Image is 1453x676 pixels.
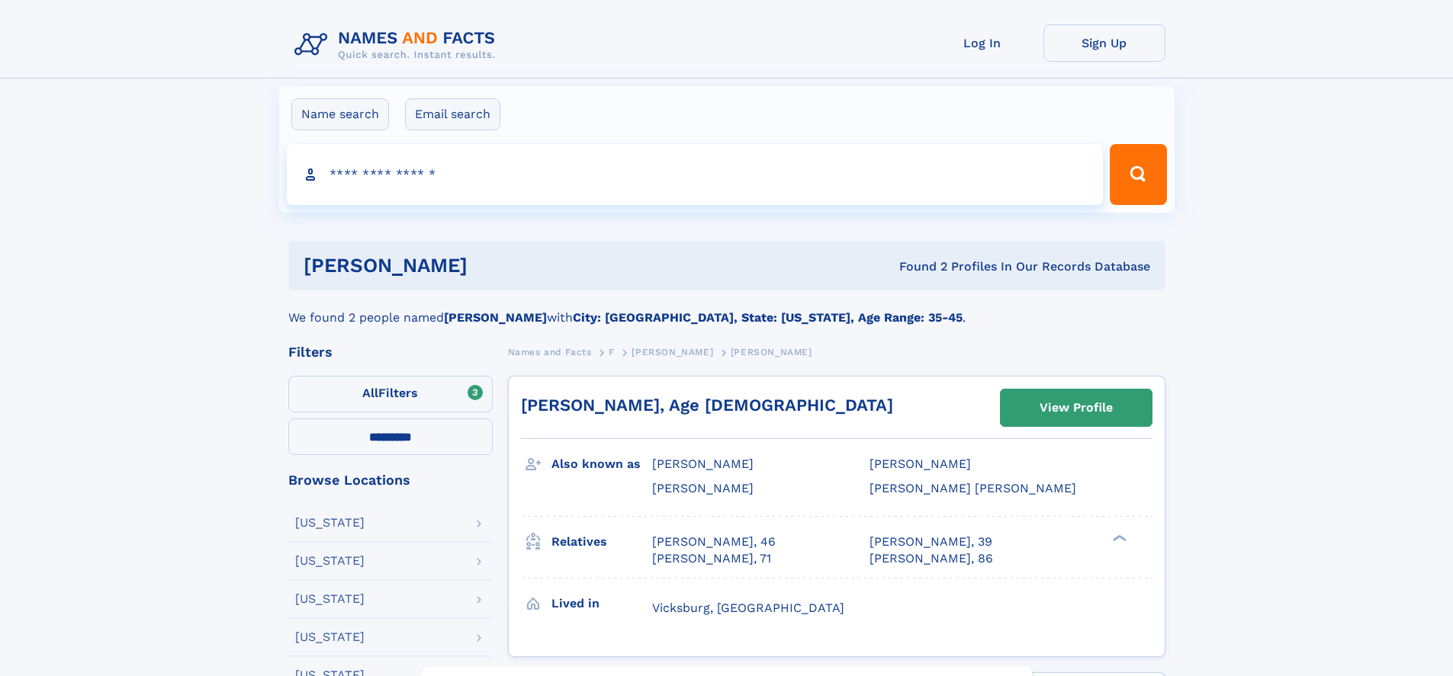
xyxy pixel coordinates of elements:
a: Sign Up [1043,24,1165,62]
b: [PERSON_NAME] [444,310,547,325]
a: [PERSON_NAME], 86 [870,550,993,567]
a: View Profile [1001,389,1152,426]
a: [PERSON_NAME] [632,342,713,361]
a: [PERSON_NAME], Age [DEMOGRAPHIC_DATA] [521,396,893,415]
a: [PERSON_NAME], 39 [870,533,992,550]
label: Filters [288,376,493,412]
span: [PERSON_NAME] [632,347,713,357]
label: Name search [291,98,389,130]
div: [US_STATE] [295,593,365,605]
b: City: [GEOGRAPHIC_DATA], State: [US_STATE], Age Range: 35-45 [573,310,963,325]
div: We found 2 people named with . [288,290,1165,327]
input: search input [287,144,1104,205]
a: [PERSON_NAME], 71 [652,550,771,567]
h1: [PERSON_NAME] [304,256,683,275]
span: F [609,347,615,357]
div: ❯ [1109,533,1127,543]
button: Search Button [1110,144,1166,205]
h3: Also known as [551,451,652,477]
div: View Profile [1040,390,1113,425]
a: [PERSON_NAME], 46 [652,533,776,550]
label: Email search [405,98,500,130]
div: [US_STATE] [295,631,365,643]
span: [PERSON_NAME] [PERSON_NAME] [870,481,1076,495]
div: [US_STATE] [295,517,365,529]
span: [PERSON_NAME] [731,347,812,357]
span: All [362,386,378,400]
h3: Lived in [551,591,652,617]
h3: Relatives [551,529,652,555]
span: [PERSON_NAME] [652,457,754,471]
img: Logo Names and Facts [288,24,508,66]
div: Browse Locations [288,473,493,487]
a: Log In [921,24,1043,62]
span: [PERSON_NAME] [870,457,971,471]
a: F [609,342,615,361]
a: Names and Facts [508,342,592,361]
div: Found 2 Profiles In Our Records Database [683,258,1150,275]
span: Vicksburg, [GEOGRAPHIC_DATA] [652,601,844,615]
div: [US_STATE] [295,555,365,567]
div: Filters [288,345,493,359]
span: [PERSON_NAME] [652,481,754,495]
